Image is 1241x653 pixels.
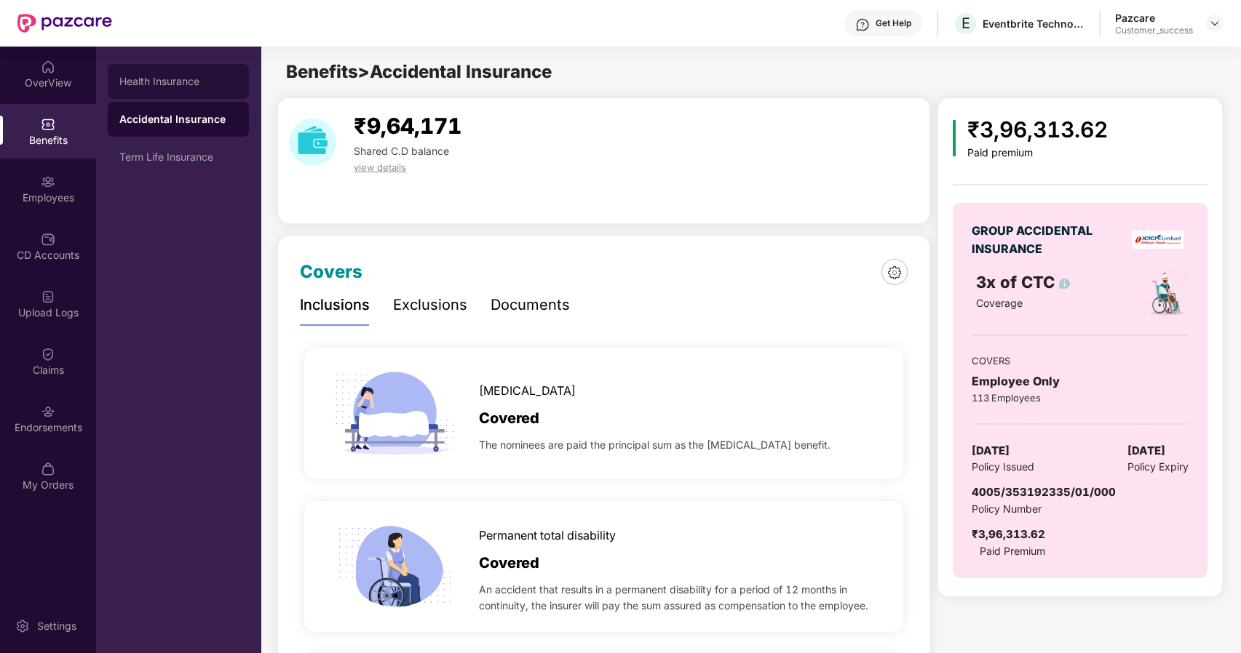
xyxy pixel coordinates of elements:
div: Term Life Insurance [119,151,237,163]
span: E [962,15,970,32]
div: Documents [491,294,570,316]
img: svg+xml;base64,PHN2ZyBpZD0iU2V0dGluZy0yMHgyMCIgeG1sbnM9Imh0dHA6Ly93d3cudzMub3JnLzIwMDAvc3ZnIiB3aW... [15,619,30,633]
div: Covers [300,258,362,286]
img: svg+xml;base64,PHN2ZyBpZD0iTXlfT3JkZXJzIiBkYXRhLW5hbWU9Ik15IE9yZGVycyIgeG1sbnM9Imh0dHA6Ly93d3cudz... [41,462,55,476]
span: [DATE] [972,442,1010,460]
span: Permanent total disability [479,526,616,545]
div: Settings [33,619,81,633]
span: 4005/353192335/01/000 [972,485,1116,499]
span: view details [354,161,406,173]
span: Policy Number [972,502,1042,515]
div: Customer_success [1115,25,1193,36]
img: svg+xml;base64,PHN2ZyBpZD0iSGVscC0zMngzMiIgeG1sbnM9Imh0dHA6Ly93d3cudzMub3JnLzIwMDAvc3ZnIiB3aWR0aD... [855,17,870,32]
span: An accident that results in a permanent disability for a period of 12 months in continuity, the i... [479,582,878,614]
img: 6dce827fd94a5890c5f76efcf9a6403c.png [888,266,901,279]
img: svg+xml;base64,PHN2ZyBpZD0iQmVuZWZpdHMiIHhtbG5zPSJodHRwOi8vd3d3LnczLm9yZy8yMDAwL3N2ZyIgd2lkdGg9Ij... [41,117,55,132]
div: ₹3,96,313.62 [967,113,1108,147]
img: svg+xml;base64,PHN2ZyBpZD0iQ2xhaW0iIHhtbG5zPSJodHRwOi8vd3d3LnczLm9yZy8yMDAwL3N2ZyIgd2lkdGg9IjIwIi... [41,347,55,361]
img: svg+xml;base64,PHN2ZyBpZD0iRHJvcGRvd24tMzJ4MzIiIHhtbG5zPSJodHRwOi8vd3d3LnczLm9yZy8yMDAwL3N2ZyIgd2... [1209,17,1221,29]
div: Pazcare [1115,11,1193,25]
img: icon [329,501,460,632]
img: icon [329,348,460,479]
div: GROUP ACCIDENTAL INSURANCE [972,222,1099,258]
div: Eventbrite Technologies India Private Limited [983,17,1085,31]
span: Paid Premium [980,543,1045,559]
span: Coverage [976,297,1023,309]
img: svg+xml;base64,PHN2ZyBpZD0iRW5kb3JzZW1lbnRzIiB4bWxucz0iaHR0cDovL3d3dy53My5vcmcvMjAwMC9zdmciIHdpZH... [41,404,55,419]
span: [MEDICAL_DATA] [479,382,576,400]
span: 3x of CTC [976,273,1070,292]
div: 113 Employees [972,390,1189,405]
span: The nominees are paid the principal sum as the [MEDICAL_DATA] benefit. [479,437,830,453]
img: New Pazcare Logo [17,14,112,33]
img: info [1059,279,1070,289]
span: [DATE] [1127,442,1165,460]
div: Exclusions [393,294,467,316]
img: insurerLogo [1132,231,1183,249]
img: policyIcon [1143,270,1190,317]
div: Accidental Insurance [119,112,237,127]
div: Inclusions [300,294,370,316]
span: ₹9,64,171 [354,113,461,139]
img: download [289,119,336,166]
span: Policy Expiry [1127,459,1189,475]
span: Shared C.D balance [354,145,449,157]
img: svg+xml;base64,PHN2ZyBpZD0iRW1wbG95ZWVzIiB4bWxucz0iaHR0cDovL3d3dy53My5vcmcvMjAwMC9zdmciIHdpZHRoPS... [41,175,55,189]
div: COVERS [972,353,1189,368]
span: Covered [479,407,539,430]
span: Policy Issued [972,459,1034,475]
div: ₹3,96,313.62 [972,526,1045,543]
div: Health Insurance [119,76,237,87]
div: Paid premium [967,147,1108,159]
img: svg+xml;base64,PHN2ZyBpZD0iQ0RfQWNjb3VudHMiIGRhdGEtbmFtZT0iQ0QgQWNjb3VudHMiIHhtbG5zPSJodHRwOi8vd3... [41,232,55,247]
img: svg+xml;base64,PHN2ZyBpZD0iSG9tZSIgeG1sbnM9Imh0dHA6Ly93d3cudzMub3JnLzIwMDAvc3ZnIiB3aWR0aD0iMjAiIG... [41,60,55,74]
div: Get Help [876,17,911,29]
span: Benefits > Accidental Insurance [286,61,552,82]
img: icon [953,120,956,156]
span: Covered [479,552,539,574]
img: svg+xml;base64,PHN2ZyBpZD0iVXBsb2FkX0xvZ3MiIGRhdGEtbmFtZT0iVXBsb2FkIExvZ3MiIHhtbG5zPSJodHRwOi8vd3... [41,289,55,304]
div: Employee Only [972,372,1189,390]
